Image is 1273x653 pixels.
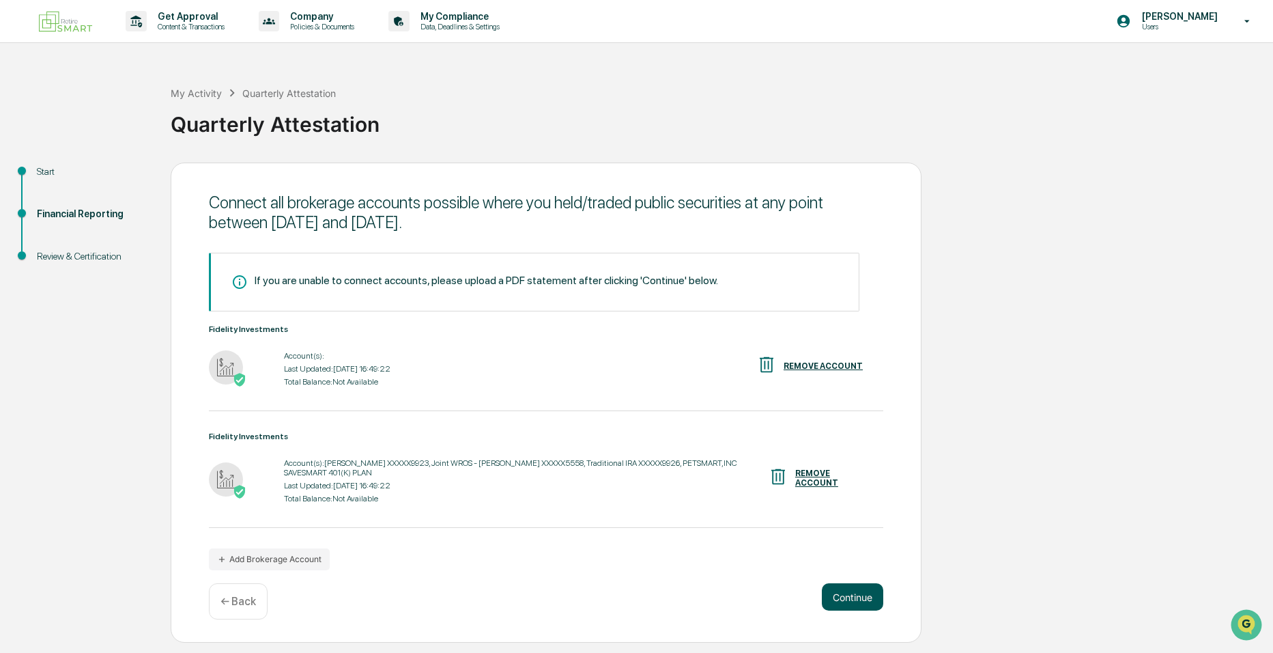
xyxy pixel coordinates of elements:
[242,87,336,99] div: Quarterly Attestation
[147,22,231,31] p: Content & Transactions
[147,11,231,22] p: Get Approval
[14,105,38,129] img: 1746055101610-c473b297-6a78-478c-a979-82029cc54cd1
[8,193,91,217] a: 🔎Data Lookup
[284,351,390,361] div: Account(s):
[96,231,165,242] a: Powered byPylon
[795,469,863,488] div: REMOVE ACCOUNT
[233,373,246,387] img: Active
[37,249,149,264] div: Review & Certification
[768,467,788,487] img: REMOVE ACCOUNT
[284,364,390,374] div: Last Updated: [DATE] 16:49:22
[14,29,248,51] p: How can we help?
[284,377,390,387] div: Total Balance: Not Available
[209,432,883,441] div: Fidelity Investments
[209,324,883,334] div: Fidelity Investments
[94,167,175,191] a: 🗄️Attestations
[284,481,768,490] div: Last Updated: [DATE] 16:49:22
[784,361,863,371] div: REMOVE ACCOUNT
[410,22,506,31] p: Data, Deadlines & Settings
[233,485,246,499] img: Active
[136,232,165,242] span: Pylon
[232,109,248,125] button: Start new chat
[37,165,149,179] div: Start
[1131,22,1225,31] p: Users
[284,494,768,503] div: Total Balance: Not Available
[113,172,169,186] span: Attestations
[46,105,224,118] div: Start new chat
[209,193,883,232] div: Connect all brokerage accounts possible where you held/traded public securities at any point betw...
[46,118,173,129] div: We're available if you need us!
[756,355,777,375] img: REMOVE ACCOUNT
[279,11,361,22] p: Company
[1229,608,1266,645] iframe: Open customer support
[171,87,222,99] div: My Activity
[37,207,149,221] div: Financial Reporting
[27,198,86,212] span: Data Lookup
[8,167,94,191] a: 🖐️Preclearance
[171,101,1266,137] div: Quarterly Attestation
[255,274,718,287] div: If you are unable to connect accounts, please upload a PDF statement after clicking 'Continue' be...
[284,458,768,477] div: Account(s): [PERSON_NAME] XXXXX9923, Joint WROS - [PERSON_NAME] XXXXX5558, Traditional IRA XXXXX9...
[27,172,88,186] span: Preclearance
[209,462,243,497] img: Fidelity Investments - Active
[410,11,506,22] p: My Compliance
[822,583,883,611] button: Continue
[33,5,98,38] img: logo
[99,173,110,184] div: 🗄️
[14,173,25,184] div: 🖐️
[1131,11,1225,22] p: [PERSON_NAME]
[279,22,361,31] p: Policies & Documents
[209,548,330,570] button: Add Brokerage Account
[209,350,243,385] img: Fidelity Investments - Active
[14,199,25,210] div: 🔎
[220,595,256,608] p: ← Back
